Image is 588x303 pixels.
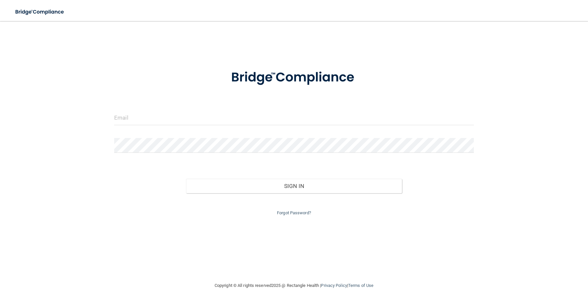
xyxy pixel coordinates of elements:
[174,275,414,296] div: Copyright © All rights reserved 2025 @ Rectangle Health | |
[277,210,311,215] a: Forgot Password?
[114,110,474,125] input: Email
[10,5,70,19] img: bridge_compliance_login_screen.278c3ca4.svg
[321,283,347,288] a: Privacy Policy
[348,283,373,288] a: Terms of Use
[186,179,402,193] button: Sign In
[218,60,370,95] img: bridge_compliance_login_screen.278c3ca4.svg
